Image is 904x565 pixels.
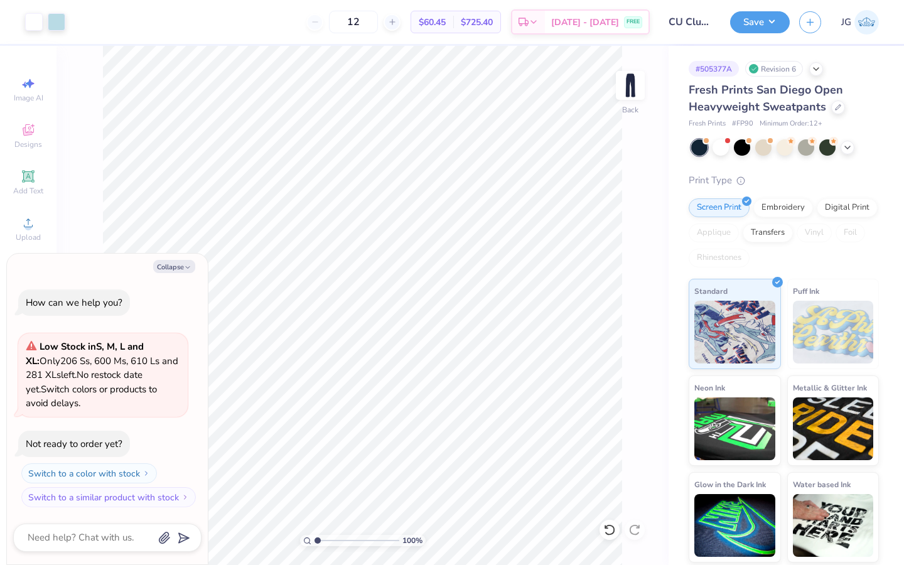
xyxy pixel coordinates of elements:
[817,198,878,217] div: Digital Print
[659,9,721,35] input: Untitled Design
[419,16,446,29] span: $60.45
[689,173,879,188] div: Print Type
[836,223,865,242] div: Foil
[16,232,41,242] span: Upload
[854,10,879,35] img: Jazmin Gatus
[13,186,43,196] span: Add Text
[618,73,643,98] img: Back
[689,61,739,77] div: # 505377A
[26,438,122,450] div: Not ready to order yet?
[329,11,378,33] input: – –
[793,397,874,460] img: Metallic & Glitter Ink
[694,284,728,298] span: Standard
[14,93,43,103] span: Image AI
[14,139,42,149] span: Designs
[627,18,640,26] span: FREE
[21,487,196,507] button: Switch to a similar product with stock
[181,493,189,501] img: Switch to a similar product with stock
[730,11,790,33] button: Save
[760,119,822,129] span: Minimum Order: 12 +
[622,104,638,116] div: Back
[153,260,195,273] button: Collapse
[694,301,775,363] img: Standard
[797,223,832,242] div: Vinyl
[143,470,150,477] img: Switch to a color with stock
[841,15,851,30] span: JG
[26,369,143,395] span: No restock date yet.
[21,463,157,483] button: Switch to a color with stock
[689,198,750,217] div: Screen Print
[402,535,422,546] span: 100 %
[793,381,867,394] span: Metallic & Glitter Ink
[694,494,775,557] img: Glow in the Dark Ink
[793,301,874,363] img: Puff Ink
[26,296,122,309] div: How can we help you?
[551,16,619,29] span: [DATE] - [DATE]
[26,340,144,367] strong: Low Stock in S, M, L and XL :
[753,198,813,217] div: Embroidery
[841,10,879,35] a: JG
[689,119,726,129] span: Fresh Prints
[793,494,874,557] img: Water based Ink
[732,119,753,129] span: # FP90
[694,397,775,460] img: Neon Ink
[745,61,803,77] div: Revision 6
[689,223,739,242] div: Applique
[743,223,793,242] div: Transfers
[793,284,819,298] span: Puff Ink
[26,340,178,409] span: Only 206 Ss, 600 Ms, 610 Ls and 281 XLs left. Switch colors or products to avoid delays.
[689,82,843,114] span: Fresh Prints San Diego Open Heavyweight Sweatpants
[694,381,725,394] span: Neon Ink
[793,478,851,491] span: Water based Ink
[694,478,766,491] span: Glow in the Dark Ink
[461,16,493,29] span: $725.40
[689,249,750,267] div: Rhinestones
